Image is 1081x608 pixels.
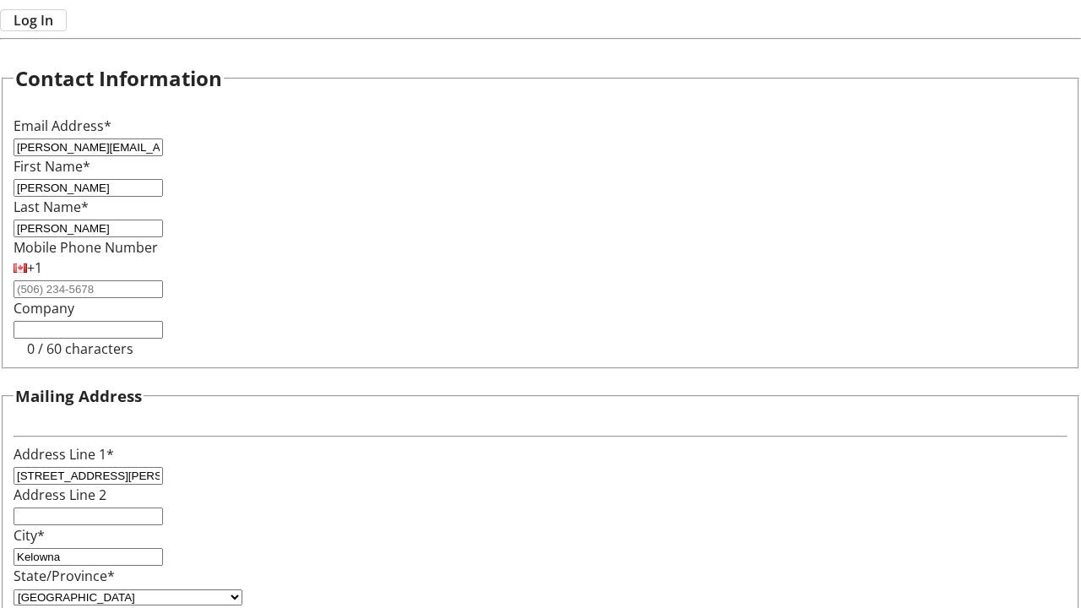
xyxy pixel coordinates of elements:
[14,445,114,464] label: Address Line 1*
[14,280,163,298] input: (506) 234-5678
[14,299,74,318] label: Company
[15,63,222,94] h2: Contact Information
[14,117,111,135] label: Email Address*
[14,486,106,504] label: Address Line 2
[14,157,90,176] label: First Name*
[14,238,158,257] label: Mobile Phone Number
[27,339,133,358] tr-character-limit: 0 / 60 characters
[15,384,142,408] h3: Mailing Address
[14,467,163,485] input: Address
[14,198,89,216] label: Last Name*
[14,526,45,545] label: City*
[14,10,53,30] span: Log In
[14,548,163,566] input: City
[14,567,115,585] label: State/Province*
